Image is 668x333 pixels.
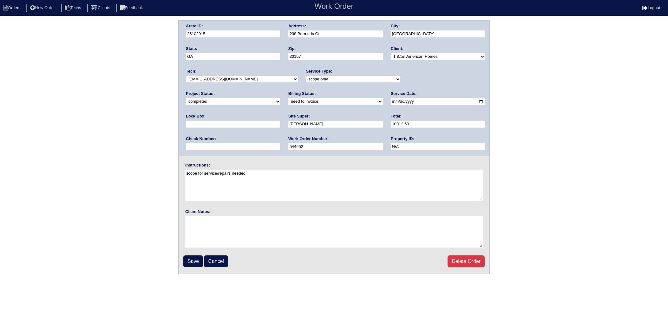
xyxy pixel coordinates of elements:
a: Delete Order [448,255,485,267]
li: Feedback [116,4,148,12]
label: Billing Status: [288,91,316,96]
label: Project Status: [186,91,215,96]
a: New Order [26,5,60,10]
label: Arete ID: [186,23,203,29]
label: State: [186,46,197,52]
label: Client Notes: [185,209,210,215]
a: Techs [61,5,86,10]
label: Lock Box: [186,113,206,119]
label: Zip: [288,46,296,52]
li: Clients [87,4,115,12]
textarea: scope for service/repairs needed [185,170,483,201]
a: Logout [642,5,660,10]
label: Address: [288,23,306,29]
label: Site Super: [288,113,310,119]
a: Clients [87,5,115,10]
li: Techs [61,4,86,12]
a: Cancel [204,255,228,267]
input: Save [183,255,203,267]
label: Service Date: [391,91,416,96]
label: Work Order Number: [288,136,329,142]
li: New Order [26,4,60,12]
label: Check Number: [186,136,216,142]
label: Service Type: [306,68,332,74]
label: Total: [391,113,401,119]
label: Client: [391,46,403,52]
label: Instructions: [185,162,210,168]
label: Tech: [186,68,197,74]
label: Property ID: [391,136,414,142]
input: Enter a location [288,30,383,38]
label: City: [391,23,400,29]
